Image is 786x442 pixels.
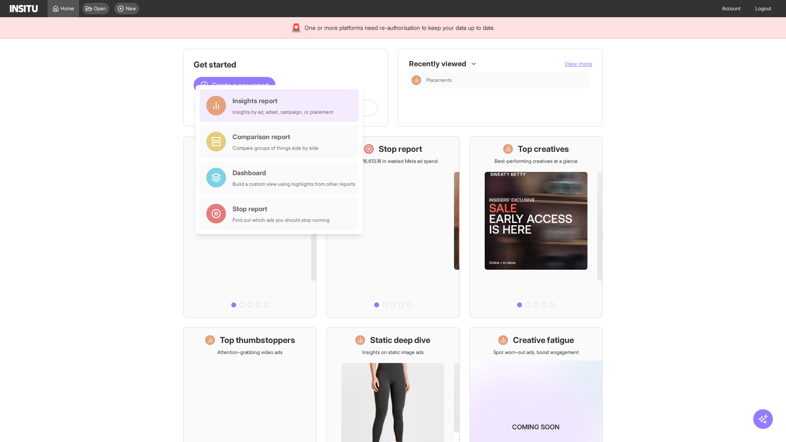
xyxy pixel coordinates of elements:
span: Create a new report [212,80,269,90]
h1: Static deep dive [370,334,430,346]
a: Top creativesBest-performing creatives at a glance [470,136,603,318]
p: Save £16,613.18 in wasted Meta ad spend [348,158,438,165]
div: Dashboard [233,168,355,178]
a: What's live nowSee all active ads instantly [183,136,316,318]
div: Find out which ads you should stop running [233,217,330,223]
button: View more [565,60,592,68]
div: Compare groups of things side by side [233,145,318,151]
span: New [126,5,136,12]
span: Placements [426,77,586,83]
div: Insights [411,75,421,85]
div: Stop report [233,204,330,214]
h1: Stop report [379,143,422,155]
p: Insights on static image ads [362,349,424,356]
span: Home [61,5,74,12]
h1: Get started [194,59,378,70]
span: Open [94,5,106,12]
p: Best-performing creatives at a glance [495,158,578,165]
div: Insights report [233,96,333,106]
span: Placements [426,77,452,83]
h1: Top thumbstoppers [220,334,295,346]
div: 🚨 [291,22,301,34]
p: Attention-grabbing video ads [217,349,282,356]
div: Insights by ad, adset, campaign, or placement [233,109,333,115]
a: Stop reportSave £16,613.18 in wasted Meta ad spend [326,136,459,318]
div: Build a custom view using highlights from other reports [233,181,355,187]
h1: Top creatives [518,143,569,155]
span: One or more platforms need re-authorisation to keep your data up to date. [305,24,495,32]
img: Logo [10,5,38,12]
button: Create a new report [194,77,276,93]
span: View more [565,60,592,67]
div: Comparison report [233,132,318,142]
